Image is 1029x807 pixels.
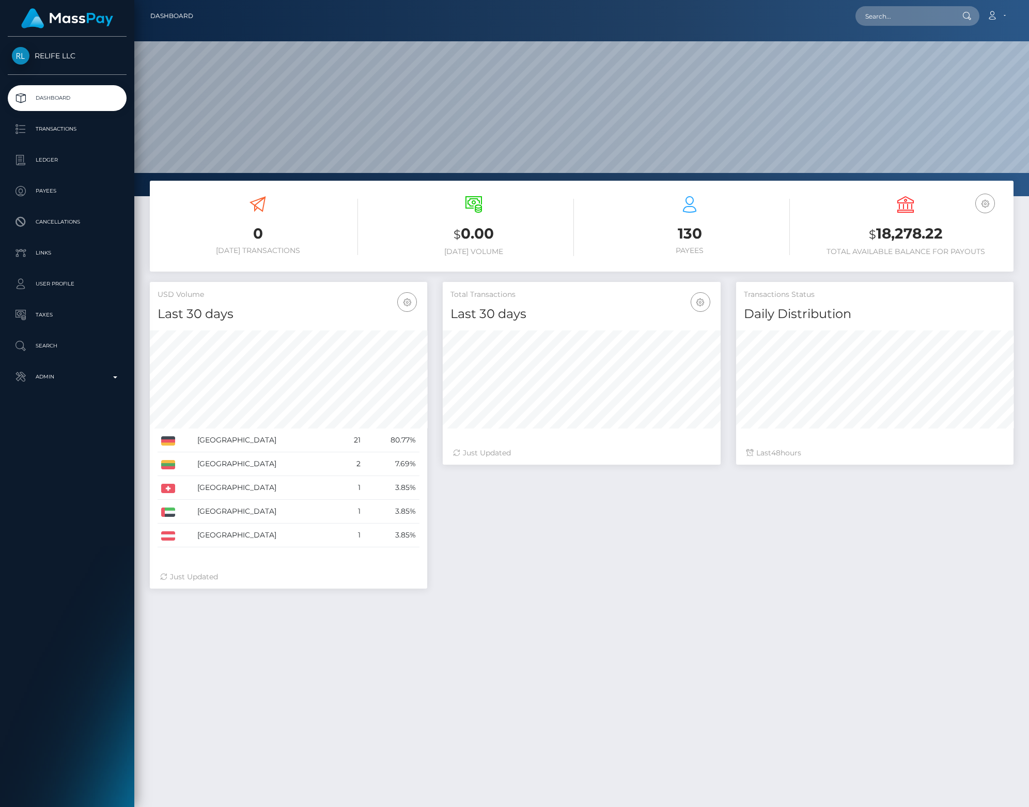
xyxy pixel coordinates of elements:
td: 2 [340,452,364,476]
p: User Profile [12,276,122,292]
h4: Last 30 days [450,305,712,323]
input: Search... [855,6,953,26]
img: LT.png [161,460,175,469]
p: Taxes [12,307,122,323]
a: Dashboard [150,5,193,27]
td: 21 [340,429,364,452]
img: DE.png [161,436,175,446]
h6: [DATE] Volume [373,247,574,256]
p: Transactions [12,121,122,137]
span: 48 [771,448,781,457]
h6: Total Available Balance for Payouts [805,247,1006,256]
h6: Payees [589,246,790,255]
a: Dashboard [8,85,127,111]
p: Payees [12,183,122,199]
td: 7.69% [364,452,419,476]
td: 3.85% [364,476,419,500]
h3: 0.00 [373,224,574,245]
h4: Daily Distribution [744,305,1006,323]
td: [GEOGRAPHIC_DATA] [194,524,340,547]
a: Payees [8,178,127,204]
a: Links [8,240,127,266]
a: Taxes [8,302,127,328]
div: Just Updated [453,448,710,458]
td: 1 [340,524,364,547]
a: Cancellations [8,209,127,235]
p: Cancellations [12,214,122,230]
p: Links [12,245,122,261]
div: Just Updated [160,572,417,582]
p: Admin [12,369,122,385]
h3: 0 [158,224,358,244]
span: RELIFE LLC [8,51,127,60]
h5: Transactions Status [744,290,1006,300]
img: AE.png [161,508,175,517]
h4: Last 30 days [158,305,419,323]
h5: Total Transactions [450,290,712,300]
a: Ledger [8,147,127,173]
img: MassPay Logo [21,8,113,28]
img: CH.png [161,484,175,493]
h3: 130 [589,224,790,244]
td: 3.85% [364,500,419,524]
div: Last hours [746,448,1003,458]
p: Ledger [12,152,122,168]
td: 80.77% [364,429,419,452]
td: 1 [340,476,364,500]
small: $ [454,227,461,242]
a: User Profile [8,271,127,297]
small: $ [869,227,876,242]
a: Admin [8,364,127,390]
p: Dashboard [12,90,122,106]
td: [GEOGRAPHIC_DATA] [194,429,340,452]
img: RELIFE LLC [12,47,29,65]
td: 1 [340,500,364,524]
td: [GEOGRAPHIC_DATA] [194,452,340,476]
img: AT.png [161,531,175,541]
td: 3.85% [364,524,419,547]
h5: USD Volume [158,290,419,300]
td: [GEOGRAPHIC_DATA] [194,500,340,524]
h6: [DATE] Transactions [158,246,358,255]
td: [GEOGRAPHIC_DATA] [194,476,340,500]
a: Transactions [8,116,127,142]
a: Search [8,333,127,359]
p: Search [12,338,122,354]
h3: 18,278.22 [805,224,1006,245]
